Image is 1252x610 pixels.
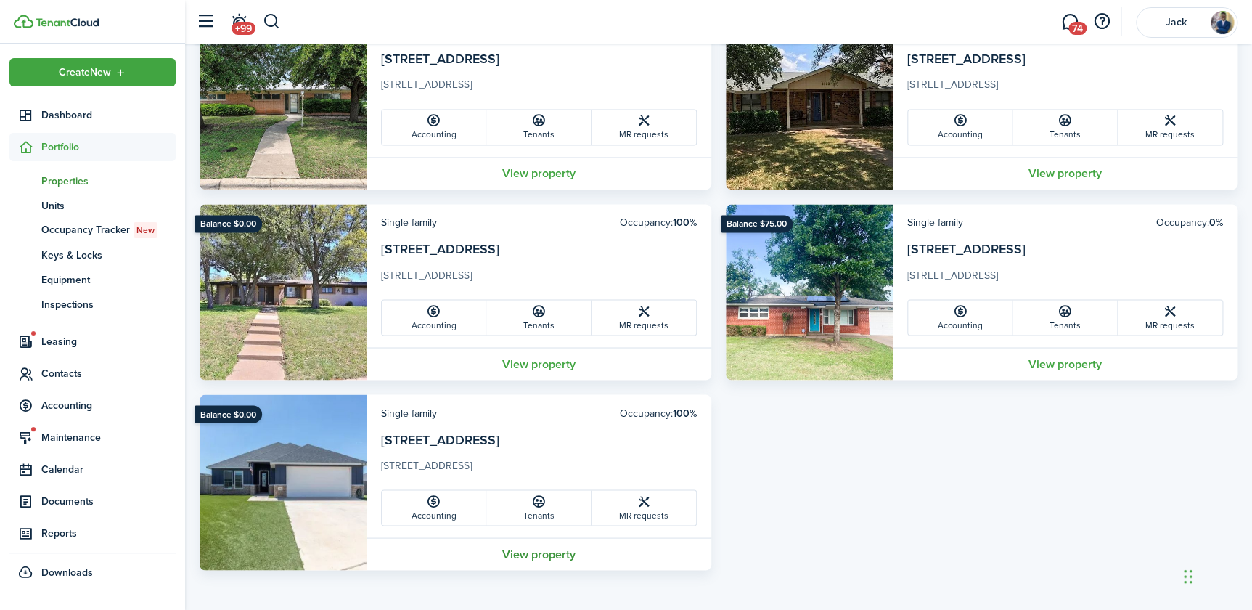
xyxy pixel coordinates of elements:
[908,300,1012,335] a: Accounting
[9,519,176,548] a: Reports
[1179,540,1252,610] iframe: Chat Widget
[381,77,697,100] card-description: [STREET_ADDRESS]
[136,224,155,237] span: New
[41,565,93,580] span: Downloads
[367,347,711,380] a: View property
[41,297,176,312] span: Inspections
[41,139,176,155] span: Portfolio
[41,430,176,445] span: Maintenance
[367,157,711,190] a: View property
[41,174,176,189] span: Properties
[1012,300,1117,335] a: Tenants
[726,14,893,190] img: Property avatar
[1068,22,1087,35] span: 74
[592,490,696,525] a: MR requests
[721,215,793,232] ribbon: Balance $75.00
[41,272,176,288] span: Equipment
[41,198,176,213] span: Units
[1118,110,1222,145] a: MR requests
[381,405,437,420] card-header-left: Single family
[1118,300,1222,335] a: MR requests
[907,240,1026,259] a: [STREET_ADDRESS]
[41,462,176,477] span: Calendar
[14,15,33,28] img: TenantCloud
[1056,4,1084,41] a: Messaging
[381,457,697,481] card-description: [STREET_ADDRESS]
[41,526,176,541] span: Reports
[41,107,176,123] span: Dashboard
[908,110,1012,145] a: Accounting
[620,215,697,230] card-header-right: Occupancy:
[36,18,99,27] img: TenantCloud
[381,267,697,290] card-description: [STREET_ADDRESS]
[367,537,711,570] a: View property
[382,300,486,335] a: Accounting
[726,204,893,380] img: Property avatar
[1184,555,1192,598] div: Drag
[59,68,111,78] span: Create New
[381,49,499,68] a: [STREET_ADDRESS]
[893,157,1237,190] a: View property
[382,110,486,145] a: Accounting
[907,49,1026,68] a: [STREET_ADDRESS]
[225,4,253,41] a: Notifications
[1211,11,1234,34] img: Jack
[486,490,591,525] a: Tenants
[907,267,1223,290] card-description: [STREET_ADDRESS]
[41,248,176,263] span: Keys & Locks
[200,204,367,380] img: Property avatar
[592,110,696,145] a: MR requests
[41,334,176,349] span: Leasing
[9,218,176,243] a: Occupancy TrackerNew
[9,267,176,292] a: Equipment
[9,243,176,267] a: Keys & Locks
[907,215,963,230] card-header-left: Single family
[592,300,696,335] a: MR requests
[673,405,697,420] b: 100%
[9,168,176,193] a: Properties
[41,366,176,381] span: Contacts
[1156,215,1223,230] card-header-right: Occupancy:
[1209,215,1223,230] b: 0%
[9,193,176,218] a: Units
[192,8,219,36] button: Open sidebar
[200,394,367,570] img: Property avatar
[620,405,697,420] card-header-right: Occupancy:
[232,22,255,35] span: +99
[41,494,176,509] span: Documents
[263,9,281,34] button: Search
[382,490,486,525] a: Accounting
[381,240,499,259] a: [STREET_ADDRESS]
[41,398,176,413] span: Accounting
[1147,17,1205,28] span: Jack
[486,110,591,145] a: Tenants
[907,77,1223,100] card-description: [STREET_ADDRESS]
[381,215,437,230] card-header-left: Single family
[381,430,499,449] a: [STREET_ADDRESS]
[9,292,176,317] a: Inspections
[1089,9,1114,34] button: Open resource center
[200,14,367,190] img: Property avatar
[41,222,176,238] span: Occupancy Tracker
[9,58,176,86] button: Open menu
[673,215,697,230] b: 100%
[195,215,262,232] ribbon: Balance $0.00
[893,347,1237,380] a: View property
[195,405,262,423] ribbon: Balance $0.00
[486,300,591,335] a: Tenants
[1012,110,1117,145] a: Tenants
[9,101,176,129] a: Dashboard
